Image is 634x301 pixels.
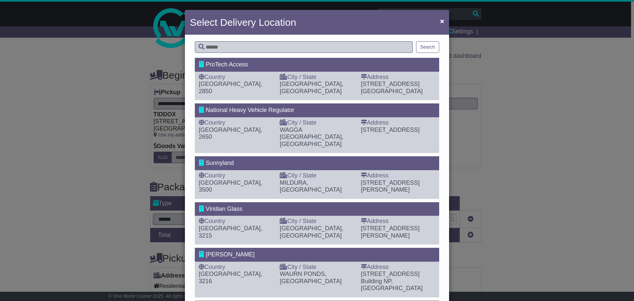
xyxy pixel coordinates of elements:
[199,264,273,271] div: Country
[280,218,354,225] div: City / State
[206,107,294,113] span: National Heavy Vehicle Regulator
[280,119,354,127] div: City / State
[206,160,234,166] span: Sunnyland
[206,206,242,212] span: Viridian Glass
[280,179,341,193] span: MILDURA, [GEOGRAPHIC_DATA]
[280,172,354,179] div: City / State
[361,271,420,277] span: [STREET_ADDRESS]
[199,81,262,94] span: [GEOGRAPHIC_DATA], 2850
[199,225,262,239] span: [GEOGRAPHIC_DATA], 3215
[206,61,248,68] span: ProTech Access
[280,81,343,94] span: [GEOGRAPHIC_DATA], [GEOGRAPHIC_DATA]
[361,81,420,87] span: [STREET_ADDRESS]
[280,74,354,81] div: City / State
[361,119,435,127] div: Address
[190,15,296,30] h4: Select Delivery Location
[437,14,447,28] button: Close
[361,264,435,271] div: Address
[361,172,435,179] div: Address
[199,119,273,127] div: Country
[361,218,435,225] div: Address
[440,17,444,25] span: ×
[199,172,273,179] div: Country
[199,271,262,284] span: [GEOGRAPHIC_DATA], 3216
[361,225,420,239] span: [STREET_ADDRESS][PERSON_NAME]
[361,127,420,133] span: [STREET_ADDRESS]
[361,278,423,292] span: Building NP, [GEOGRAPHIC_DATA]
[199,179,262,193] span: [GEOGRAPHIC_DATA], 3500
[280,127,343,147] span: WAGGA [GEOGRAPHIC_DATA], [GEOGRAPHIC_DATA]
[361,179,420,193] span: [STREET_ADDRESS][PERSON_NAME]
[361,74,435,81] div: Address
[361,88,423,94] span: [GEOGRAPHIC_DATA]
[280,271,341,284] span: WAURN PONDS, [GEOGRAPHIC_DATA]
[199,74,273,81] div: Country
[199,218,273,225] div: Country
[199,127,262,140] span: [GEOGRAPHIC_DATA], 2650
[280,225,343,239] span: [GEOGRAPHIC_DATA], [GEOGRAPHIC_DATA]
[416,41,439,53] button: Search
[280,264,354,271] div: City / State
[206,251,255,258] span: [PERSON_NAME]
